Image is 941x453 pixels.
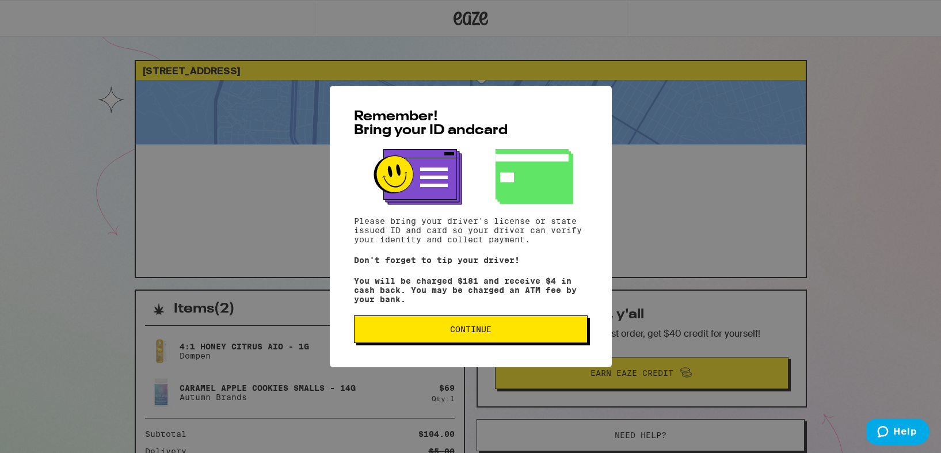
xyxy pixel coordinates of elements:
[867,418,929,447] iframe: Opens a widget where you can find more information
[354,110,508,138] span: Remember! Bring your ID and card
[354,216,588,244] p: Please bring your driver's license or state issued ID and card so your driver can verify your ide...
[354,256,588,265] p: Don't forget to tip your driver!
[450,325,492,333] span: Continue
[354,315,588,343] button: Continue
[354,276,588,304] p: You will be charged $181 and receive $4 in cash back. You may be charged an ATM fee by your bank.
